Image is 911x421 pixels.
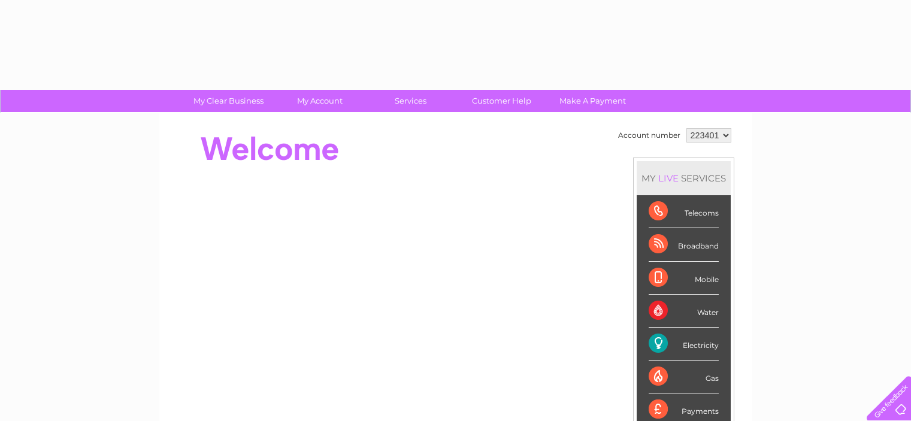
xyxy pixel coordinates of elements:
[543,90,642,112] a: Make A Payment
[656,172,681,184] div: LIVE
[649,195,719,228] div: Telecoms
[615,125,683,146] td: Account number
[649,228,719,261] div: Broadband
[637,161,731,195] div: MY SERVICES
[270,90,369,112] a: My Account
[649,328,719,361] div: Electricity
[649,361,719,393] div: Gas
[452,90,551,112] a: Customer Help
[179,90,278,112] a: My Clear Business
[361,90,460,112] a: Services
[649,262,719,295] div: Mobile
[649,295,719,328] div: Water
